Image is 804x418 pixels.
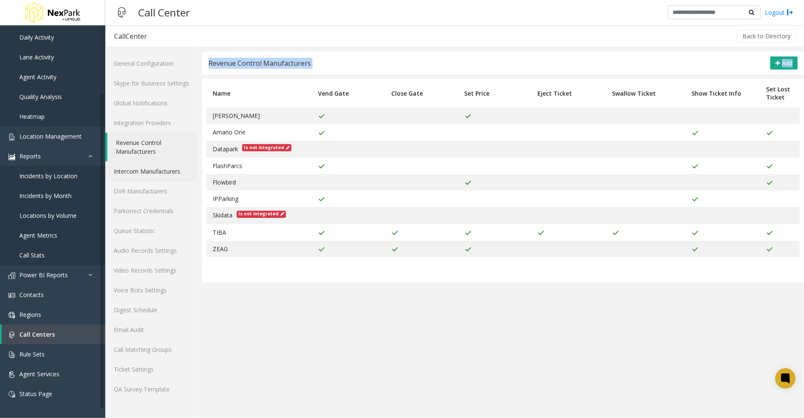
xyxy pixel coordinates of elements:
[19,33,54,41] span: Daily Activity
[612,230,619,236] img: check_green.svg
[19,113,45,121] span: Heatmap
[105,300,198,320] a: Digest Schedule
[8,351,15,358] img: 'icon'
[737,30,796,43] button: Back to Directory
[465,180,472,186] img: check_green.svg
[19,53,54,61] span: Lane Activity
[782,59,793,67] span: Add
[692,196,699,203] img: check_green.svg
[213,211,232,219] span: Skidata
[385,79,458,107] th: Close Gate
[318,196,325,203] img: check_green.svg
[465,230,472,236] img: check_green.svg
[19,93,62,101] span: Quality Analysis
[114,2,130,23] img: pageIcon
[318,113,325,120] img: check_green.svg
[19,152,41,160] span: Reports
[19,350,45,358] span: Rule Sets
[465,246,472,253] img: check_green.svg
[213,145,238,153] span: Datapark
[312,79,385,107] th: Vend Gate
[19,172,77,180] span: Incidents by Location
[531,79,606,107] th: Eject Ticket
[19,192,72,200] span: Incidents by Month
[19,271,68,279] span: Power BI Reports
[391,230,398,236] img: check_green.svg
[537,230,545,236] img: check_green.svg
[318,230,325,236] img: check_green.svg
[458,79,532,107] th: Set Price
[8,371,15,378] img: 'icon'
[787,8,793,17] img: logout
[692,163,699,170] img: check_green.svg
[766,230,773,236] img: check_green.svg
[19,73,56,81] span: Agent Activity
[213,195,238,203] span: IPParking
[318,246,325,253] img: check_green.svg
[107,133,198,161] a: Revenue Control Manufacturers
[105,320,198,340] a: Email Audit
[213,245,228,253] span: ZEAG
[105,280,198,300] a: Voice Bots Settings
[19,212,77,220] span: Locations by Volume
[318,163,325,170] img: check_green.svg
[606,79,685,107] th: Swallow Ticket
[105,113,198,133] a: Integration Providers
[105,379,198,399] a: QA Survey Template
[105,260,198,280] a: Video Records Settings
[237,211,286,218] span: Is not integrated
[105,221,198,241] a: Queue Statistic
[766,246,773,253] img: check_green.svg
[766,180,773,186] img: check_green.svg
[213,112,260,120] span: [PERSON_NAME]
[19,330,55,338] span: Call Centers
[19,291,44,299] span: Contacts
[770,56,798,70] button: Add
[8,292,15,299] img: 'icon'
[114,31,147,42] div: CallCenter
[105,73,198,93] a: Skype for Business Settings
[8,272,15,279] img: 'icon'
[105,340,198,359] a: Call Matching Groups
[105,241,198,260] a: Audio Records Settings
[105,161,198,181] a: Intercom Manufacturers
[208,58,311,69] div: Revenue Control Manufacturers
[105,181,198,201] a: DVR Manufacturers
[766,163,773,170] img: check_green.svg
[19,251,45,259] span: Call Stats
[692,230,699,236] img: check_green.svg
[692,246,699,253] img: check_green.svg
[19,390,52,398] span: Status Page
[213,228,226,236] span: TIBA
[8,391,15,398] img: 'icon'
[19,132,82,140] span: Location Management
[8,332,15,338] img: 'icon'
[105,359,198,379] a: Ticket Settings
[8,153,15,160] img: 'icon'
[685,79,760,107] th: Show Ticket Info
[213,128,246,136] span: Amano One
[2,324,105,344] a: Call Centers
[19,370,59,378] span: Agent Services
[391,246,398,253] img: check_green.svg
[692,130,699,137] img: check_green.svg
[19,231,57,239] span: Agent Metrics
[765,8,793,17] a: Logout
[105,54,198,73] a: General Configuration
[242,144,291,151] span: Is not integrated
[206,79,312,107] th: Name
[8,312,15,319] img: 'icon'
[19,311,41,319] span: Regions
[760,79,800,107] th: Set Lost Ticket
[105,93,198,113] a: Global Notifications
[213,162,242,170] span: FlashParcs
[105,201,198,221] a: Parkonect Credentials
[213,178,236,186] span: Flowbird
[8,134,15,140] img: 'icon'
[318,130,325,137] img: check_green.svg
[465,113,472,120] img: check_green.svg
[766,130,773,137] img: check_green.svg
[134,2,194,23] h3: Call Center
